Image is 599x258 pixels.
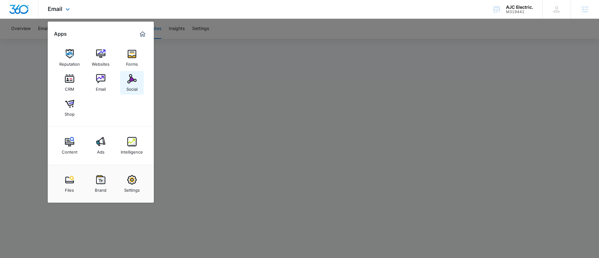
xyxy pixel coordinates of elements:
[58,46,81,70] a: Reputation
[126,58,138,67] div: Forms
[62,146,77,154] div: Content
[58,96,81,120] a: Shop
[126,83,138,92] div: Social
[97,146,105,154] div: Ads
[65,185,74,193] div: Files
[65,109,75,117] div: Shop
[120,172,144,196] a: Settings
[54,31,67,37] h2: Apps
[120,71,144,95] a: Social
[65,83,74,92] div: CRM
[96,83,106,92] div: Email
[58,172,81,196] a: Files
[59,58,80,67] div: Reputation
[92,58,110,67] div: Websites
[120,46,144,70] a: Forms
[58,71,81,95] a: CRM
[58,134,81,158] a: Content
[506,5,533,10] div: account name
[138,29,148,39] a: Marketing 360® Dashboard
[89,172,113,196] a: Brand
[121,146,143,154] div: Intelligence
[48,6,62,12] span: Email
[89,46,113,70] a: Websites
[89,134,113,158] a: Ads
[89,71,113,95] a: Email
[506,10,533,14] div: account id
[124,185,140,193] div: Settings
[120,134,144,158] a: Intelligence
[95,185,106,193] div: Brand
